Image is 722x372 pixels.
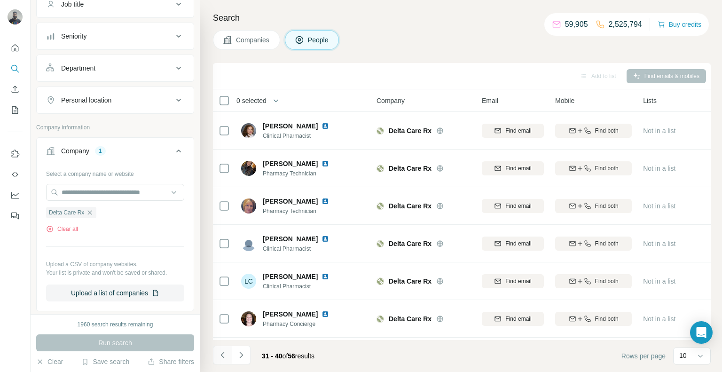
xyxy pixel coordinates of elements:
button: Quick start [8,40,23,56]
span: Pharmacy Technician [263,207,340,215]
button: Find both [555,161,632,175]
span: Not in a list [643,240,675,247]
img: LinkedIn logo [322,235,329,243]
button: Upload a list of companies [46,285,184,301]
span: Not in a list [643,277,675,285]
span: Delta Care Rx [49,208,84,217]
span: [PERSON_NAME] [263,309,318,319]
span: Delta Care Rx [389,277,432,286]
span: Find both [595,127,619,135]
button: Clear [36,357,63,366]
button: My lists [8,102,23,119]
span: Find email [505,239,531,248]
p: Your list is private and won't be saved or shared. [46,269,184,277]
span: Find both [595,277,619,285]
span: [PERSON_NAME] [263,234,318,244]
p: Company information [36,123,194,132]
img: Avatar [241,123,256,138]
p: Upload a CSV of company websites. [46,260,184,269]
button: Search [8,60,23,77]
button: Find email [482,124,544,138]
div: Department [61,63,95,73]
button: Dashboard [8,187,23,204]
button: Save search [81,357,129,366]
button: Find both [555,199,632,213]
span: Clinical Pharmacist [263,282,340,291]
span: [PERSON_NAME] [263,121,318,131]
span: Lists [643,96,657,105]
button: Enrich CSV [8,81,23,98]
div: 1 [95,147,106,155]
span: Delta Care Rx [389,239,432,248]
button: Use Surfe on LinkedIn [8,145,23,162]
span: Mobile [555,96,574,105]
button: Find both [555,124,632,138]
img: Logo of Delta Care Rx [377,127,384,135]
span: [PERSON_NAME] [263,159,318,168]
span: Company [377,96,405,105]
img: Logo of Delta Care Rx [377,277,384,285]
span: Rows per page [621,351,666,361]
img: LinkedIn logo [322,198,329,205]
button: Find both [555,274,632,288]
img: LinkedIn logo [322,122,329,130]
button: Seniority [37,25,194,47]
img: Logo of Delta Care Rx [377,240,384,247]
span: Find both [595,315,619,323]
img: LinkedIn logo [322,273,329,280]
span: [PERSON_NAME] [263,197,318,206]
div: Seniority [61,32,86,41]
span: Find email [505,277,531,285]
span: Delta Care Rx [389,201,432,211]
img: Avatar [241,236,256,251]
img: Logo of Delta Care Rx [377,202,384,210]
img: LinkedIn logo [322,310,329,318]
button: Find email [482,161,544,175]
button: Buy credits [658,18,701,31]
p: 59,905 [565,19,588,30]
div: LC [241,274,256,289]
span: Email [482,96,498,105]
button: Find email [482,237,544,251]
span: Pharmacy Technician [263,169,340,178]
span: Delta Care Rx [389,126,432,135]
span: results [262,352,314,360]
button: Company1 [37,140,194,166]
span: Not in a list [643,127,675,135]
button: Find email [482,312,544,326]
div: Company [61,146,89,156]
div: Select a company name or website [46,166,184,178]
span: Find email [505,202,531,210]
span: Find email [505,127,531,135]
span: Not in a list [643,315,675,323]
button: Find email [482,274,544,288]
p: 10 [679,351,687,360]
span: [PERSON_NAME] [263,272,318,281]
button: Find both [555,312,632,326]
button: Find both [555,237,632,251]
span: Find email [505,164,531,173]
span: 56 [288,352,295,360]
span: Delta Care Rx [389,314,432,324]
div: Open Intercom Messenger [690,321,713,344]
img: LinkedIn logo [322,160,329,167]
span: Delta Care Rx [389,164,432,173]
p: 2,525,794 [609,19,642,30]
img: Avatar [8,9,23,24]
span: People [308,35,330,45]
button: Personal location [37,89,194,111]
img: Avatar [241,311,256,326]
span: 0 selected [236,96,267,105]
span: Find both [595,202,619,210]
button: Find email [482,199,544,213]
span: of [283,352,288,360]
button: Department [37,57,194,79]
span: Companies [236,35,270,45]
img: Logo of Delta Care Rx [377,315,384,323]
span: Clinical Pharmacist [263,245,340,253]
span: 31 - 40 [262,352,283,360]
button: Clear all [46,225,78,233]
span: Clinical Pharmacist [263,132,340,140]
img: Avatar [241,198,256,214]
button: Navigate to next page [232,346,251,364]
